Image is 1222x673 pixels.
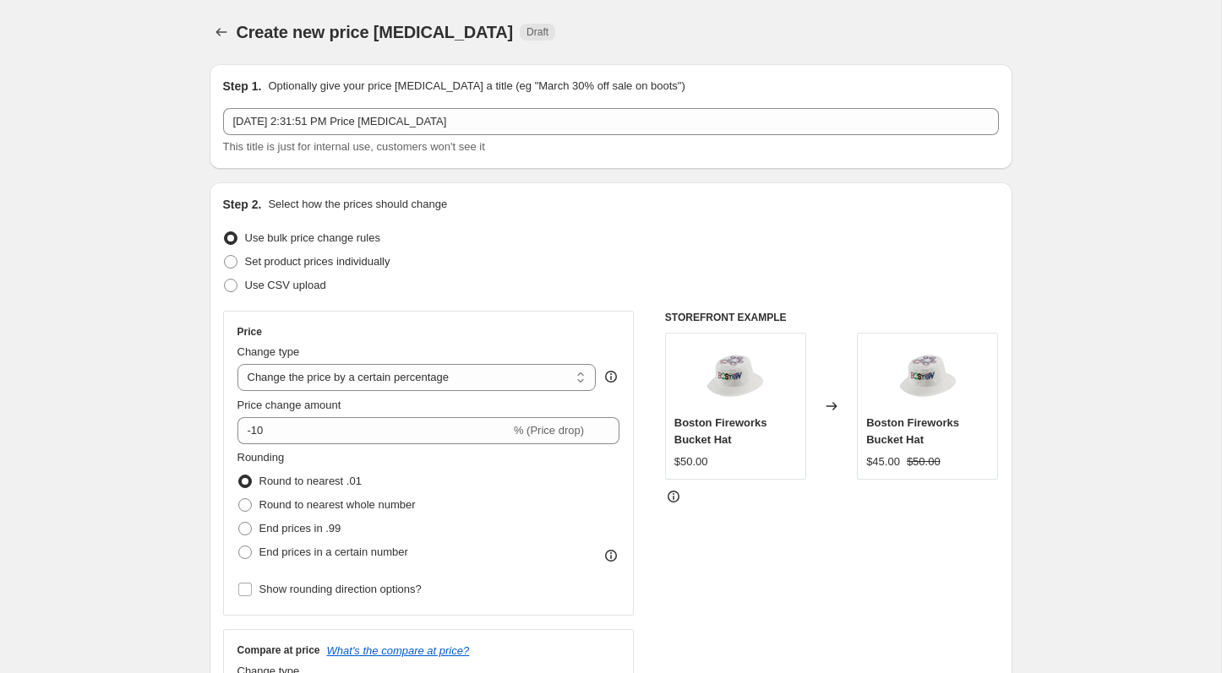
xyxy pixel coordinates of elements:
span: Set product prices individually [245,255,390,268]
p: Optionally give your price [MEDICAL_DATA] a title (eg "March 30% off sale on boots") [268,78,685,95]
h3: Compare at price [237,643,320,657]
span: End prices in a certain number [259,545,408,558]
h6: STOREFRONT EXAMPLE [665,311,999,324]
span: Change type [237,345,300,358]
span: Boston Fireworks Bucket Hat [674,416,767,446]
span: Rounding [237,451,285,464]
p: Select how the prices should change [268,196,447,213]
h2: Step 2. [223,196,262,213]
span: End prices in .99 [259,522,341,535]
span: Round to nearest whole number [259,498,416,511]
span: Draft [526,25,548,39]
div: $45.00 [866,453,900,470]
input: 30% off holiday sale [223,108,999,135]
h2: Step 1. [223,78,262,95]
span: % (Price drop) [514,424,584,437]
span: Use bulk price change rules [245,231,380,244]
strike: $50.00 [907,453,941,470]
span: Use CSV upload [245,279,326,291]
button: What's the compare at price? [327,644,470,657]
div: help [603,368,619,385]
button: Price change jobs [210,20,233,44]
img: bucketfront_80x.png [894,342,962,410]
input: -15 [237,417,510,444]
span: Create new price [MEDICAL_DATA] [237,23,514,41]
div: $50.00 [674,453,708,470]
h3: Price [237,325,262,339]
span: This title is just for internal use, customers won't see it [223,140,485,153]
img: bucketfront_80x.png [701,342,769,410]
span: Boston Fireworks Bucket Hat [866,416,959,446]
span: Show rounding direction options? [259,583,422,595]
span: Price change amount [237,399,341,411]
span: Round to nearest .01 [259,475,362,487]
